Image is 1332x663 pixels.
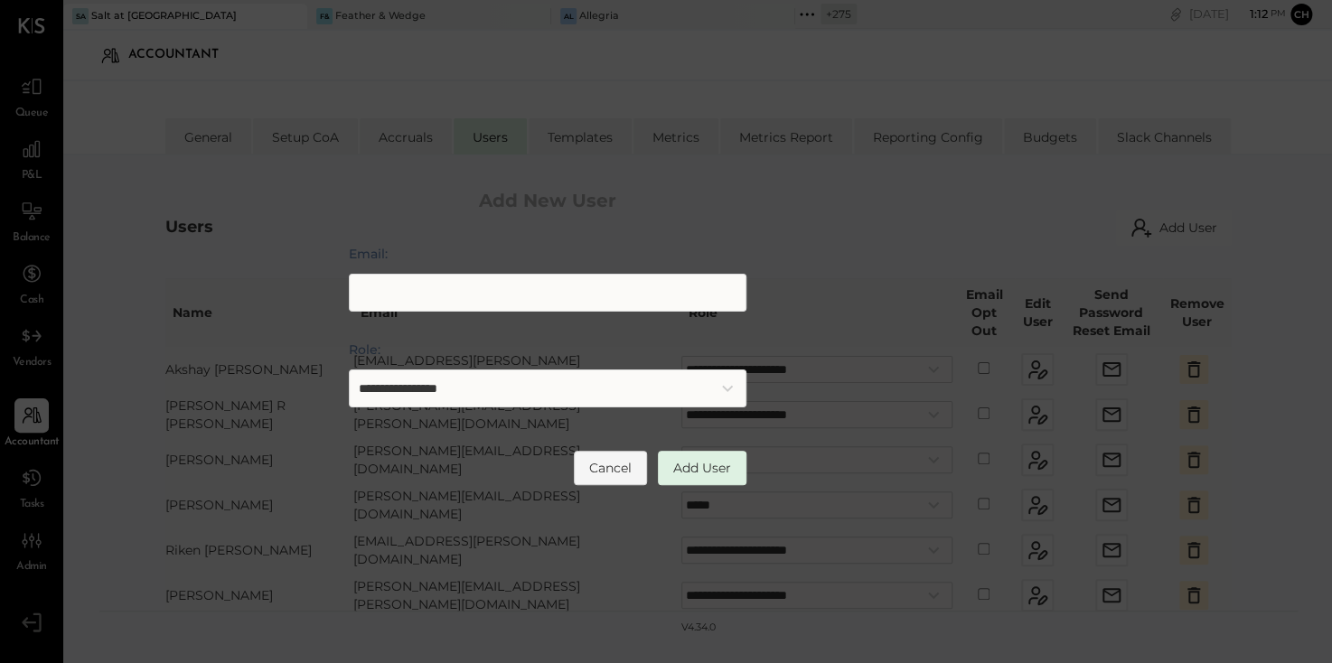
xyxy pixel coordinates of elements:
div: Add User Modal [322,151,774,512]
button: Cancel [574,451,647,485]
label: Email: [349,245,746,263]
button: Add User [658,451,746,485]
h2: Add New User [349,178,746,223]
label: Role: [349,341,746,359]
